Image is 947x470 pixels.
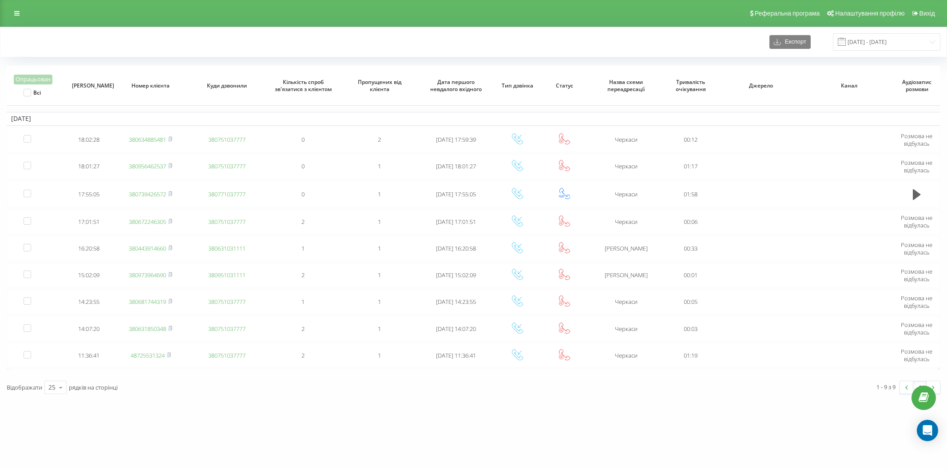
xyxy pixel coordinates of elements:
[301,271,305,279] span: 2
[436,218,476,226] span: [DATE] 17:01:51
[901,132,932,147] span: Розмова не відбулась
[436,271,476,279] span: [DATE] 15:02:09
[129,271,166,279] a: 380973964690
[901,241,932,256] span: Розмова не відбулась
[24,89,41,96] label: Всі
[65,236,112,261] td: 16:20:58
[664,290,717,315] td: 00:05
[436,298,476,306] span: [DATE] 14:23:55
[835,10,904,17] span: Налаштування профілю
[378,325,381,333] span: 1
[378,162,381,170] span: 1
[301,325,305,333] span: 2
[664,181,717,207] td: 01:58
[436,162,476,170] span: [DATE] 18:01:27
[664,316,717,341] td: 00:03
[129,190,166,198] a: 380739426572
[671,79,710,92] span: Тривалість очікування
[208,244,246,252] a: 380631031111
[129,244,166,252] a: 380443914660
[664,263,717,288] td: 00:01
[436,244,476,252] span: [DATE] 16:20:58
[378,218,381,226] span: 1
[664,209,717,234] td: 00:06
[588,343,664,368] td: Черкаси
[664,343,717,368] td: 01:19
[901,267,932,283] span: Розмова не відбулась
[725,82,797,89] span: Джерело
[301,244,305,252] span: 1
[208,162,246,170] a: 380751037777
[664,154,717,179] td: 01:17
[48,383,55,392] div: 25
[588,316,664,341] td: Черкаси
[588,236,664,261] td: [PERSON_NAME]
[301,218,305,226] span: 2
[129,325,166,333] a: 380631850348
[273,79,334,92] span: Кількість спроб зв'язатися з клієнтом
[664,127,717,152] td: 00:12
[120,82,181,89] span: Номер клієнта
[208,351,246,359] a: 380751037777
[425,79,486,92] span: Дата першого невдалого вхідного
[901,321,932,336] span: Розмова не відбулась
[436,190,476,198] span: [DATE] 17:55:05
[69,383,118,391] span: рядків на сторінці
[500,82,535,89] span: Тип дзвінка
[901,347,932,363] span: Розмова не відбулась
[378,351,381,359] span: 1
[65,209,112,234] td: 17:01:51
[588,154,664,179] td: Черкаси
[65,316,112,341] td: 14:07:20
[596,79,657,92] span: Назва схеми переадресації
[301,162,305,170] span: 0
[301,190,305,198] span: 0
[588,181,664,207] td: Черкаси
[436,135,476,143] span: [DATE] 17:59:39
[378,298,381,306] span: 1
[547,82,582,89] span: Статус
[917,420,938,441] div: Open Intercom Messenger
[781,39,806,45] span: Експорт
[913,381,927,394] a: 1
[65,263,112,288] td: 15:02:09
[129,135,166,143] a: 380634885481
[208,325,246,333] a: 380751037777
[378,244,381,252] span: 1
[301,135,305,143] span: 0
[436,325,476,333] span: [DATE] 14:07:20
[208,298,246,306] a: 380751037777
[588,290,664,315] td: Черкаси
[378,190,381,198] span: 1
[436,351,476,359] span: [DATE] 11:36:41
[901,294,932,310] span: Розмова не відбулась
[769,35,811,49] button: Експорт
[129,162,166,170] a: 380956462537
[65,290,112,315] td: 14:23:55
[65,154,112,179] td: 18:01:27
[7,383,42,391] span: Відображати
[378,271,381,279] span: 1
[755,10,820,17] span: Реферальна програма
[65,127,112,152] td: 18:02:28
[876,382,895,391] div: 1 - 9 з 9
[65,181,112,207] td: 17:55:05
[208,135,246,143] a: 380751037777
[588,263,664,288] td: [PERSON_NAME]
[65,343,112,368] td: 11:36:41
[301,351,305,359] span: 2
[129,218,166,226] a: 380672246305
[378,135,381,143] span: 2
[814,82,885,89] span: Канал
[129,298,166,306] a: 380681744319
[301,298,305,306] span: 1
[588,209,664,234] td: Черкаси
[664,236,717,261] td: 00:33
[131,351,165,359] a: 48725531324
[919,10,935,17] span: Вихід
[901,159,932,174] span: Розмова не відбулась
[901,214,932,229] span: Розмова не відбулась
[208,190,246,198] a: 380771037777
[208,271,246,279] a: 380951031111
[588,127,664,152] td: Черкаси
